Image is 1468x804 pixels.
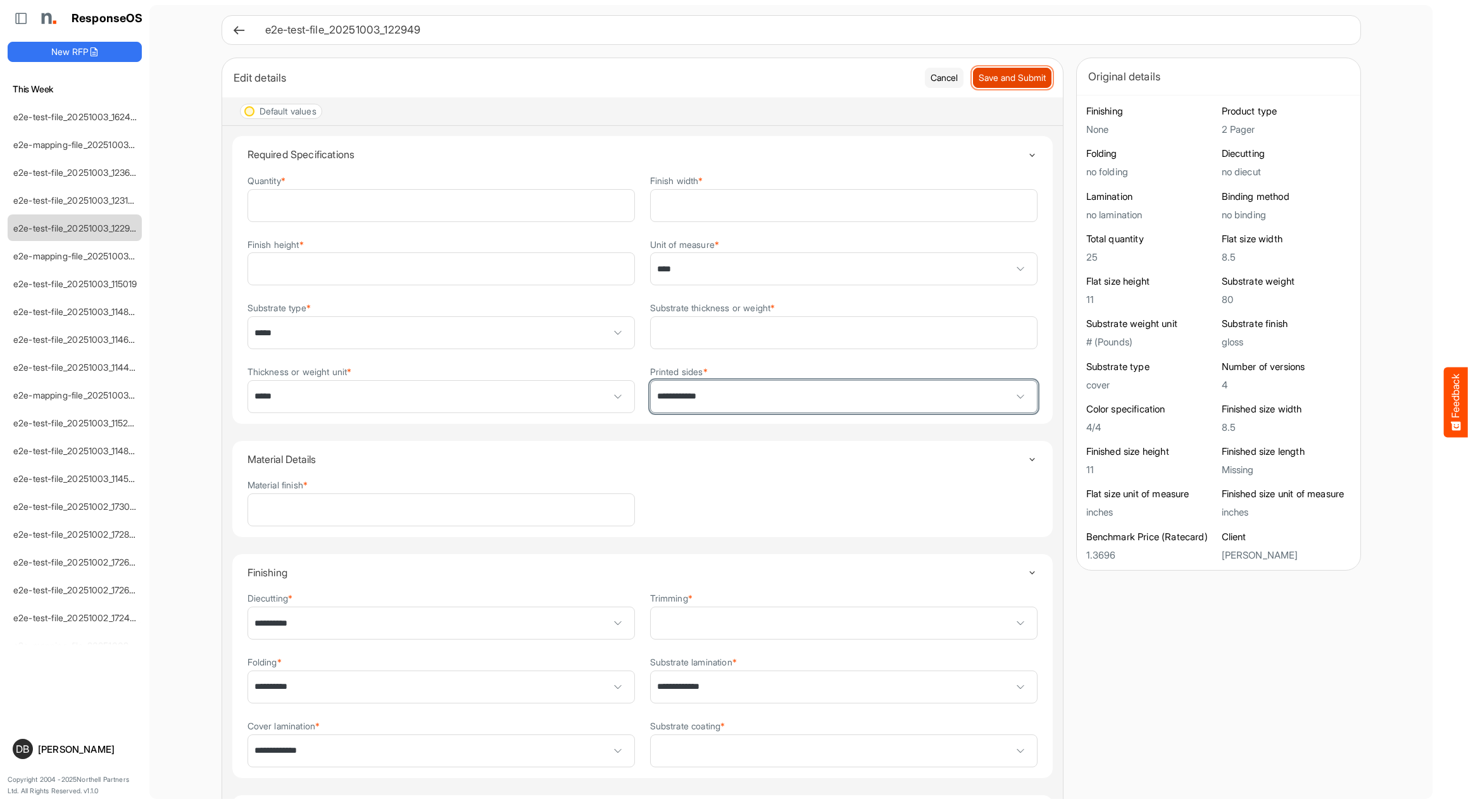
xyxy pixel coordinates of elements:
[234,69,916,87] div: Edit details
[1086,275,1215,288] h6: Flat size height
[8,82,142,96] h6: This Week
[38,745,137,754] div: [PERSON_NAME]
[1222,507,1351,517] h5: inches
[1086,361,1215,373] h6: Substrate type
[248,657,282,667] label: Folding
[1222,422,1351,433] h5: 8.5
[13,473,140,484] a: e2e-test-file_20251003_114502
[1088,68,1349,85] div: Original details
[650,721,725,731] label: Substrate coating
[1086,190,1215,203] h6: Lamination
[248,367,352,376] label: Thickness or weight unit
[1086,147,1215,160] h6: Folding
[13,417,139,428] a: e2e-test-file_20251003_115234
[1086,445,1215,458] h6: Finished size height
[1086,380,1215,390] h5: cover
[1086,531,1215,543] h6: Benchmark Price (Ratecard)
[13,306,140,317] a: e2e-test-file_20251003_114842
[13,501,139,512] a: e2e-test-file_20251002_173041
[13,584,138,595] a: e2e-test-file_20251002_172615
[13,167,142,178] a: e2e-test-file_20251003_123640
[1086,422,1215,433] h5: 4/4
[8,774,142,796] p: Copyright 2004 - 2025 Northell Partners Ltd. All Rights Reserved. v 1.1.0
[1222,464,1351,475] h5: Missing
[248,441,1038,478] summary: Toggle content
[35,6,60,31] img: Northell
[1444,367,1468,437] button: Feedback
[650,303,775,312] label: Substrate thickness or weight
[248,176,285,185] label: Quantity
[1222,337,1351,347] h5: gloss
[248,454,1028,465] h4: Material Details
[1222,233,1351,245] h6: Flat size width
[1086,124,1215,135] h5: None
[13,612,141,623] a: e2e-test-file_20251002_172436
[13,529,140,540] a: e2e-test-file_20251002_172858
[1086,488,1215,500] h6: Flat size unit of measure
[248,480,308,490] label: Material finish
[13,445,139,456] a: e2e-test-file_20251003_114835
[265,25,1340,35] h6: e2e-test-file_20251003_122949
[13,195,139,206] a: e2e-test-file_20251003_123146
[650,176,703,185] label: Finish width
[248,149,1028,160] h4: Required Specifications
[650,367,708,376] label: Printed sides
[1222,147,1351,160] h6: Diecutting
[248,554,1038,591] summary: Toggle content
[1222,105,1351,118] h6: Product type
[1222,361,1351,373] h6: Number of versions
[1222,209,1351,220] h5: no binding
[1086,209,1215,220] h5: no lamination
[650,657,737,667] label: Substrate lamination
[260,107,317,116] div: Default values
[1222,294,1351,305] h5: 80
[1086,403,1215,416] h6: Color specification
[1222,403,1351,416] h6: Finished size width
[1222,445,1351,458] h6: Finished size length
[13,111,141,122] a: e2e-test-file_20251003_162459
[1086,252,1215,263] h5: 25
[13,278,137,289] a: e2e-test-file_20251003_115019
[1222,531,1351,543] h6: Client
[13,250,158,261] a: e2e-mapping-file_20251003_115256
[1222,190,1351,203] h6: Binding method
[1086,318,1215,330] h6: Substrate weight unit
[248,567,1028,578] h4: Finishing
[1222,252,1351,263] h5: 8.5
[13,139,161,150] a: e2e-mapping-file_20251003_124057
[13,557,140,567] a: e2e-test-file_20251002_172647
[248,136,1038,173] summary: Toggle content
[1086,550,1215,560] h5: 1.3696
[13,223,141,233] a: e2e-test-file_20251003_122949
[1086,507,1215,517] h5: inches
[8,42,142,62] button: New RFP
[979,71,1046,85] span: Save and Submit
[1086,464,1215,475] h5: 11
[1086,337,1215,347] h5: # (Pounds)
[1222,124,1351,135] h5: 2 Pager
[1086,166,1215,177] h5: no folding
[1086,105,1215,118] h6: Finishing
[72,12,143,25] h1: ResponseOS
[1086,233,1215,245] h6: Total quantity
[248,593,293,603] label: Diecutting
[248,240,304,249] label: Finish height
[248,721,320,731] label: Cover lamination
[1222,488,1351,500] h6: Finished size unit of measure
[1086,294,1215,305] h5: 11
[1222,166,1351,177] h5: no diecut
[650,593,693,603] label: Trimming
[925,68,963,88] button: Cancel
[1222,550,1351,560] h5: [PERSON_NAME]
[650,240,720,249] label: Unit of measure
[13,334,139,345] a: e2e-test-file_20251003_114625
[13,362,139,373] a: e2e-test-file_20251003_114427
[16,744,29,754] span: DB
[1222,275,1351,288] h6: Substrate weight
[248,303,311,312] label: Substrate type
[973,68,1051,88] button: Save and Submit Progress
[1222,318,1351,330] h6: Substrate finish
[13,390,161,400] a: e2e-mapping-file_20251003_105358
[1222,380,1351,390] h5: 4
